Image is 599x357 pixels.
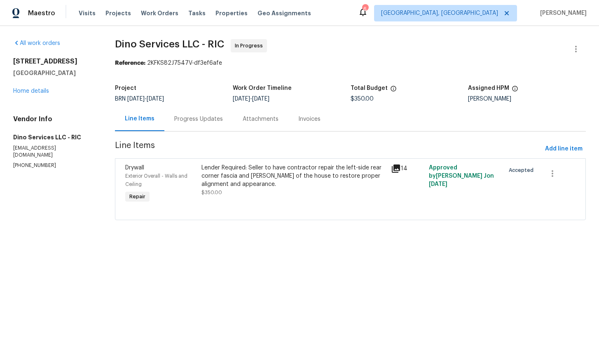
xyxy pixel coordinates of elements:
span: Repair [126,193,149,201]
span: Work Orders [141,9,178,17]
div: 2KFKS82J7547V-df3ef6afe [115,59,586,67]
span: Visits [79,9,96,17]
div: Attachments [243,115,278,123]
span: Dino Services LLC - RIC [115,39,224,49]
span: Drywall [125,165,144,171]
span: Accepted [509,166,537,174]
span: [GEOGRAPHIC_DATA], [GEOGRAPHIC_DATA] [381,9,498,17]
span: Line Items [115,141,542,157]
div: Invoices [298,115,321,123]
span: [DATE] [429,181,447,187]
span: - [233,96,269,102]
span: Approved by [PERSON_NAME] J on [429,165,494,187]
div: [PERSON_NAME] [468,96,586,102]
span: [DATE] [147,96,164,102]
span: Maestro [28,9,55,17]
span: [DATE] [127,96,145,102]
span: The total cost of line items that have been proposed by Opendoor. This sum includes line items th... [390,85,397,96]
p: [EMAIL_ADDRESS][DOMAIN_NAME] [13,145,95,159]
h5: Assigned HPM [468,85,509,91]
span: Exterior Overall - Walls and Ceiling [125,174,187,187]
h5: Total Budget [351,85,388,91]
h4: Vendor Info [13,115,95,123]
div: 6 [362,5,368,13]
div: Line Items [125,115,154,123]
span: BRN [115,96,164,102]
div: 14 [391,164,424,174]
a: All work orders [13,40,60,46]
span: Add line item [545,144,583,154]
span: $350.00 [201,190,222,195]
p: [PHONE_NUMBER] [13,162,95,169]
h2: [STREET_ADDRESS] [13,57,95,66]
button: Add line item [542,141,586,157]
h5: [GEOGRAPHIC_DATA] [13,69,95,77]
b: Reference: [115,60,145,66]
span: [DATE] [233,96,250,102]
div: Progress Updates [174,115,223,123]
span: [DATE] [252,96,269,102]
span: - [127,96,164,102]
span: Properties [215,9,248,17]
h5: Project [115,85,136,91]
span: Tasks [188,10,206,16]
span: In Progress [235,42,266,50]
span: Projects [105,9,131,17]
div: Lender Required: Seller to have contractor repair the left-side rear corner fascia and [PERSON_NA... [201,164,386,188]
span: The hpm assigned to this work order. [512,85,518,96]
h5: Work Order Timeline [233,85,292,91]
span: Geo Assignments [257,9,311,17]
span: [PERSON_NAME] [537,9,587,17]
a: Home details [13,88,49,94]
span: $350.00 [351,96,374,102]
h5: Dino Services LLC - RIC [13,133,95,141]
